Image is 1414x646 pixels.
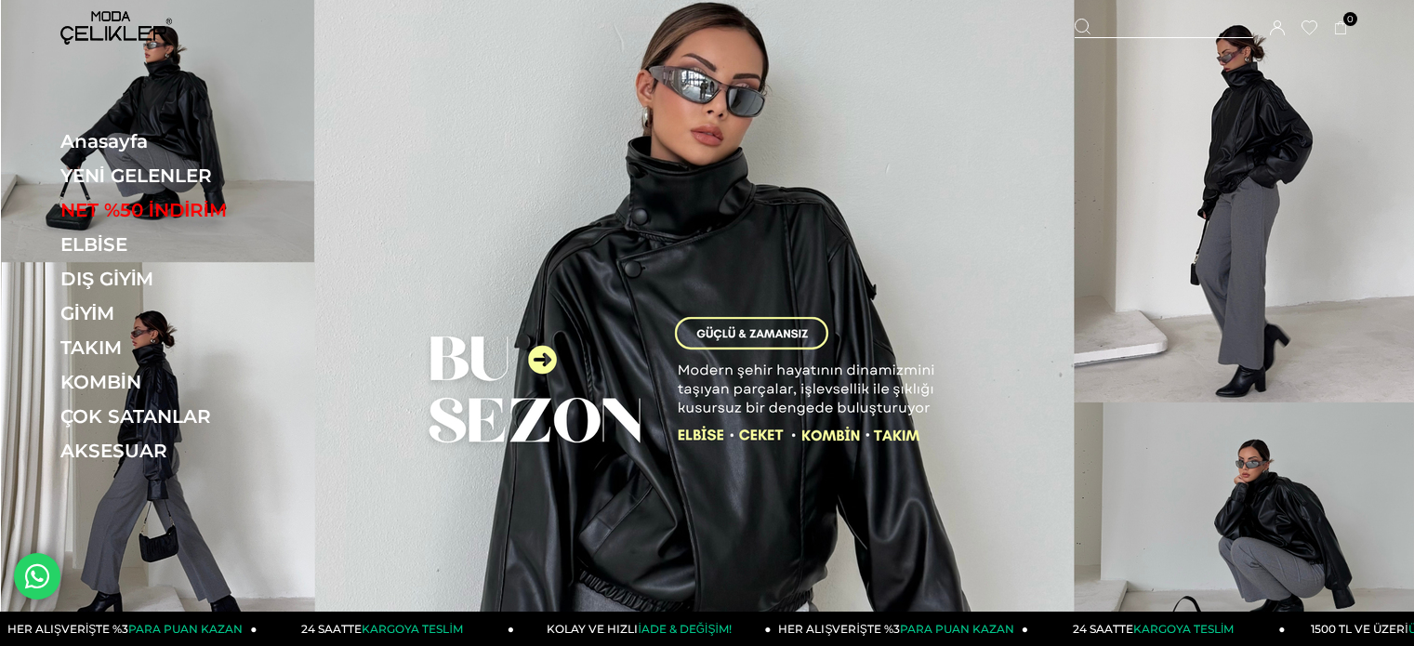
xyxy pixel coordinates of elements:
[60,199,316,221] a: NET %50 İNDİRİM
[1343,12,1357,26] span: 0
[60,371,316,393] a: KOMBİN
[1133,622,1234,636] span: KARGOYA TESLİM
[60,336,316,359] a: TAKIM
[60,130,316,152] a: Anasayfa
[60,440,316,462] a: AKSESUAR
[60,11,172,45] img: logo
[258,612,515,646] a: 24 SAATTEKARGOYA TESLİM
[772,612,1029,646] a: HER ALIŞVERİŞTE %3PARA PUAN KAZAN
[60,268,316,290] a: DIŞ GİYİM
[128,622,243,636] span: PARA PUAN KAZAN
[60,165,316,187] a: YENİ GELENLER
[362,622,462,636] span: KARGOYA TESLİM
[514,612,772,646] a: KOLAY VE HIZLIİADE & DEĞİŞİM!
[60,233,316,256] a: ELBİSE
[60,302,316,324] a: GİYİM
[60,405,316,428] a: ÇOK SATANLAR
[638,622,731,636] span: İADE & DEĞİŞİM!
[1028,612,1286,646] a: 24 SAATTEKARGOYA TESLİM
[900,622,1014,636] span: PARA PUAN KAZAN
[1334,21,1348,35] a: 0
